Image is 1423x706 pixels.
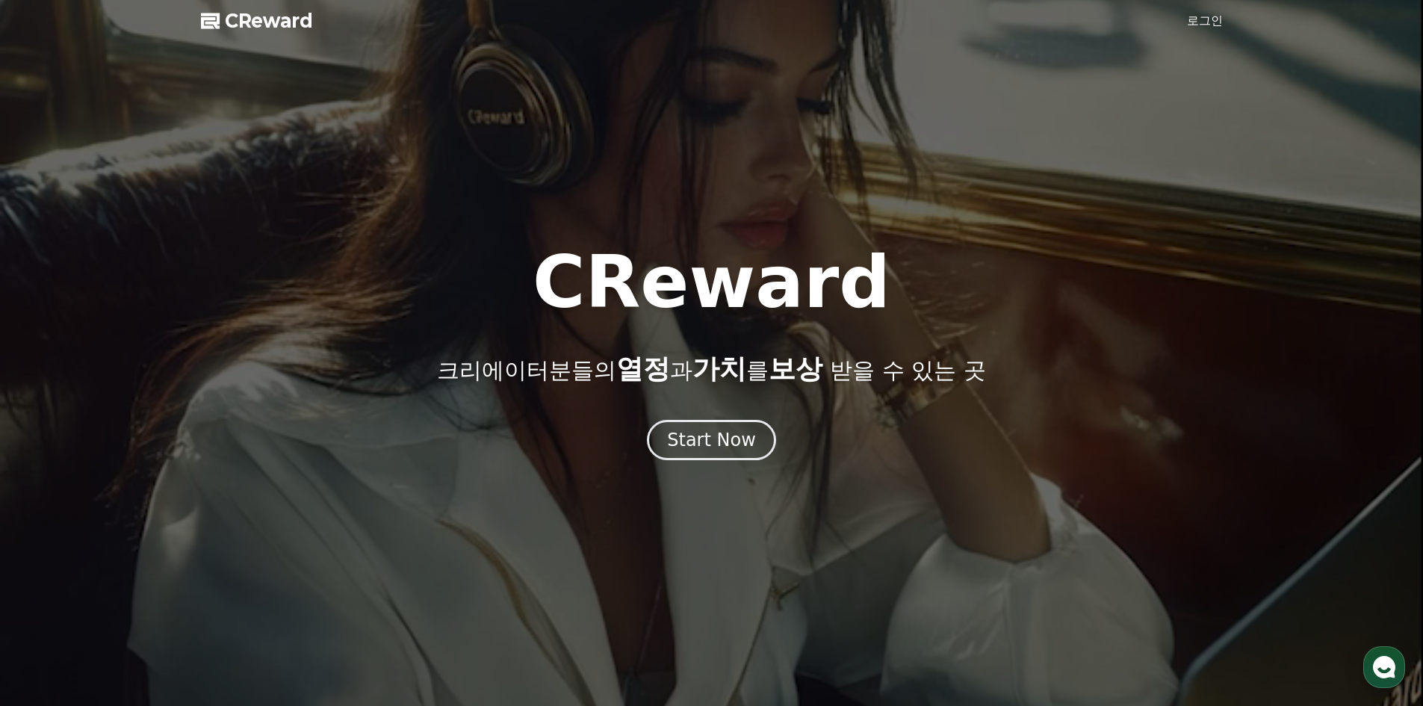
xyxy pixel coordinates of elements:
[647,420,776,460] button: Start Now
[201,9,313,33] a: CReward
[647,435,776,449] a: Start Now
[1187,12,1223,30] a: 로그인
[769,353,822,384] span: 보상
[692,353,746,384] span: 가치
[616,353,670,384] span: 열정
[533,247,890,318] h1: CReward
[667,428,756,452] div: Start Now
[437,354,985,384] p: 크리에이터분들의 과 를 받을 수 있는 곳
[225,9,313,33] span: CReward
